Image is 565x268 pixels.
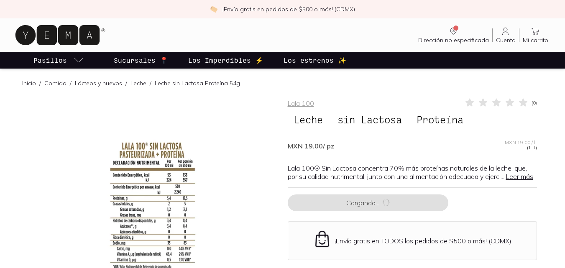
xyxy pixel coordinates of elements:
span: ( 0 ) [532,100,537,105]
span: Leche [288,112,329,128]
span: Mi carrito [523,36,548,44]
a: Leche [130,79,146,87]
button: Cargando... [288,194,448,211]
p: Pasillos [33,55,67,65]
img: check [210,5,217,13]
a: Los estrenos ✨ [282,52,348,69]
p: Los estrenos ✨ [284,55,346,65]
p: Lala 100® Sin Lactosa concentra 70% más proteínas naturales de la leche, que, por su calidad nutr... [288,164,537,181]
span: MXN 19.00 / lt [505,140,537,145]
a: pasillo-todos-link [32,52,85,69]
a: Dirección no especificada [415,26,492,44]
p: ¡Envío gratis en TODOS los pedidos de $500 o más! (CDMX) [335,237,511,245]
span: / [36,79,44,87]
a: Mi carrito [519,26,552,44]
a: Lácteos y huevos [75,79,122,87]
p: Leche sin Lactosa Proteína 54g [155,79,240,87]
span: / [66,79,75,87]
a: Los Imperdibles ⚡️ [187,52,265,69]
span: (1 lt) [527,145,537,150]
a: Leer más [506,172,533,181]
span: / [146,79,155,87]
a: Lala 100 [288,99,314,107]
a: Inicio [22,79,36,87]
a: Cuenta [493,26,519,44]
span: Dirección no especificada [418,36,489,44]
a: Comida [44,79,66,87]
span: Cuenta [496,36,516,44]
span: MXN 19.00 / pz [288,142,334,150]
span: / [122,79,130,87]
a: Sucursales 📍 [112,52,170,69]
span: Proteína [411,112,469,128]
span: sin Lactosa [332,112,408,128]
p: Sucursales 📍 [114,55,168,65]
p: ¡Envío gratis en pedidos de $500 o más! (CDMX) [222,5,355,13]
img: Envío [313,230,331,248]
p: Los Imperdibles ⚡️ [188,55,263,65]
